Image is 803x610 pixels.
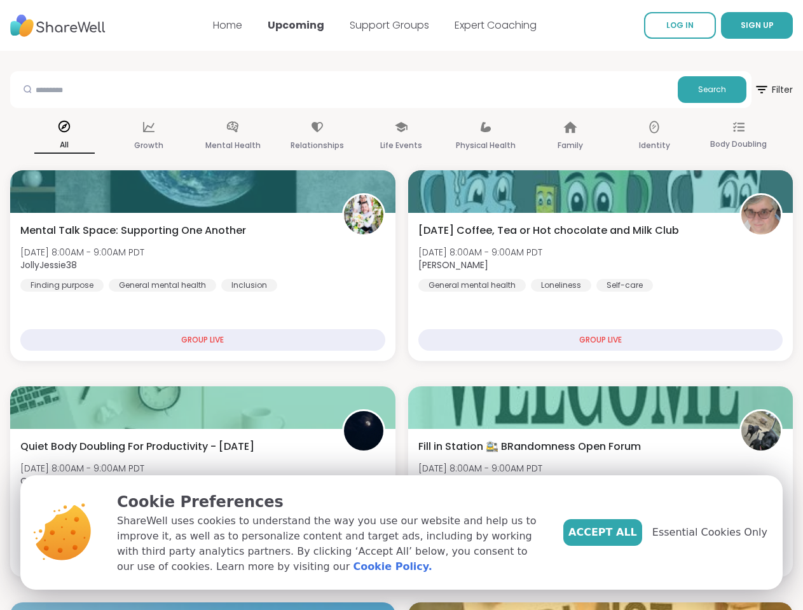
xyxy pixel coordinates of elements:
span: [DATE] Coffee, Tea or Hot chocolate and Milk Club [418,223,679,238]
img: Susan [741,195,781,234]
span: [DATE] 8:00AM - 9:00AM PDT [418,246,542,259]
a: Support Groups [350,18,429,32]
div: GROUP LIVE [20,329,385,351]
div: General mental health [418,279,526,292]
button: Filter [754,71,793,108]
span: Search [698,84,726,95]
button: SIGN UP [721,12,793,39]
span: Quiet Body Doubling For Productivity - [DATE] [20,439,254,454]
span: [DATE] 8:00AM - 9:00AM PDT [20,462,144,475]
img: Amie89 [741,411,781,451]
p: Mental Health [205,138,261,153]
div: Inclusion [221,279,277,292]
b: QueenOfTheNight [20,475,102,487]
button: Accept All [563,519,642,546]
p: Growth [134,138,163,153]
p: Family [558,138,583,153]
a: LOG IN [644,12,716,39]
div: GROUP LIVE [418,329,783,351]
div: Loneliness [531,279,591,292]
a: Cookie Policy. [353,559,432,574]
p: Relationships [291,138,344,153]
b: [PERSON_NAME] [418,259,488,271]
span: Accept All [568,525,637,540]
b: JollyJessie38 [20,259,77,271]
span: [DATE] 8:00AM - 9:00AM PDT [20,246,144,259]
span: Mental Talk Space: Supporting One Another [20,223,246,238]
a: Expert Coaching [455,18,537,32]
span: LOG IN [666,20,694,30]
button: Search [678,76,746,103]
div: General mental health [109,279,216,292]
img: JollyJessie38 [344,195,383,234]
p: Life Events [380,138,422,153]
span: SIGN UP [741,20,774,30]
img: QueenOfTheNight [344,411,383,451]
p: Identity [639,138,670,153]
span: Filter [754,74,793,105]
p: All [34,137,95,154]
a: Upcoming [268,18,324,32]
span: Essential Cookies Only [652,525,767,540]
a: Home [213,18,242,32]
p: Physical Health [456,138,516,153]
p: Cookie Preferences [117,491,543,513]
span: Fill in Station 🚉 BRandomness Open Forum [418,439,641,454]
b: Amie89 [418,475,453,487]
div: Self-care [596,279,653,292]
p: Body Doubling [710,137,767,152]
span: [DATE] 8:00AM - 9:00AM PDT [418,462,542,475]
img: ShareWell Nav Logo [10,8,106,43]
p: ShareWell uses cookies to understand the way you use our website and help us to improve it, as we... [117,513,543,574]
div: Finding purpose [20,279,104,292]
